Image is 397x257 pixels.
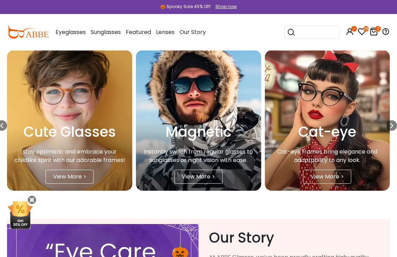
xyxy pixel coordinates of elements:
[136,50,261,191] a: Magnetic Instantly switch from regular glasses to sunglasses or night vision with ease. View More >
[126,28,151,36] span: Featured
[160,4,211,10] div: 🎃 Spooky Sale 45% Off!
[174,170,222,184] div: View More >
[14,148,125,164] div: Stay optimistic and embrace your childlike spirit with our adorable frames!
[156,28,175,36] span: Lenses
[56,28,86,36] span: Eyeglasses
[386,120,397,131] div: Next slide
[7,50,132,191] img: EcoChic
[143,121,254,142] div: Magnetic
[46,170,94,184] div: View More >
[7,201,33,229] img: mini welcome offer
[215,4,237,10] div: Shop now
[303,170,351,184] div: View More >
[180,28,206,36] span: Our Story
[136,50,261,191] img: EcoChic
[265,50,390,191] img: EcoChic
[7,26,48,39] img: abbeglasses.com
[143,148,254,164] div: Instantly switch from regular glasses to sunglasses or night vision with ease.
[358,29,366,37] a: 38
[272,121,383,142] div: Cat-eye
[136,50,261,191] div: 10 / 14
[7,50,132,191] div: 9 / 14
[91,28,121,36] span: Sunglasses
[14,121,125,142] div: Cute Glasses
[265,50,390,191] a: Cat-eye Cat-eye frames bring elegance and adaptability to any look. View More >
[370,29,378,37] a: 2
[212,4,237,9] a: Shop now
[363,26,369,32] i: 38
[265,50,390,191] div: 11 / 14
[375,26,381,32] i: 2
[209,229,379,246] h2: Our Story
[7,50,132,191] a: Cute Glasses Stay optimistic and embrace your childlike spirit with our adorable frames! View More >
[272,148,383,164] div: Cat-eye frames bring elegance and adaptability to any look.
